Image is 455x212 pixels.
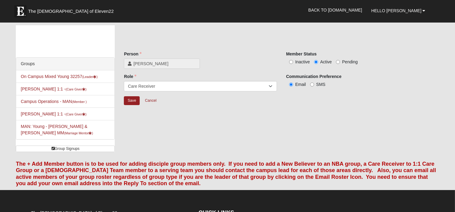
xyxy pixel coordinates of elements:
[314,60,318,64] input: Active
[124,51,141,57] label: Person
[21,124,93,135] a: MAN: Young - [PERSON_NAME] & [PERSON_NAME] MM(Marriage Mentor)
[16,146,115,152] a: Group Signups
[65,112,86,116] small: (Care Giver )
[320,59,332,64] span: Active
[289,83,293,87] input: Email
[286,73,341,79] label: Communication Preference
[342,59,358,64] span: Pending
[16,161,436,187] font: The + Add Member button is to be used for adding disciple group members only. If you need to add ...
[286,51,317,57] label: Member Status
[310,83,314,87] input: SMS
[133,61,196,67] span: [PERSON_NAME]
[295,82,306,87] span: Email
[124,96,140,105] input: Alt+s
[11,2,133,17] a: The [DEMOGRAPHIC_DATA] of Eleven22
[336,60,340,64] input: Pending
[21,111,86,116] a: [PERSON_NAME] 1:1 -(Care Giver)
[72,100,86,104] small: (Member )
[304,2,367,18] a: Back to [DOMAIN_NAME]
[367,3,430,18] a: Hello [PERSON_NAME]
[316,82,325,87] span: SMS
[21,74,97,79] a: On Campus Mixed Young 32257(Leader)
[21,99,86,104] a: Campus Operations - MAN(Member )
[21,87,86,91] a: [PERSON_NAME] 1:1 -(Care Giver)
[64,131,93,135] small: (Marriage Mentor )
[16,58,114,70] div: Groups
[289,60,293,64] input: Inactive
[295,59,310,64] span: Inactive
[82,75,98,79] small: (Leader )
[14,5,26,17] img: Eleven22 logo
[28,8,114,14] span: The [DEMOGRAPHIC_DATA] of Eleven22
[65,87,86,91] small: (Care Giver )
[124,73,136,79] label: Role
[141,96,160,105] a: Cancel
[371,8,422,13] span: Hello [PERSON_NAME]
